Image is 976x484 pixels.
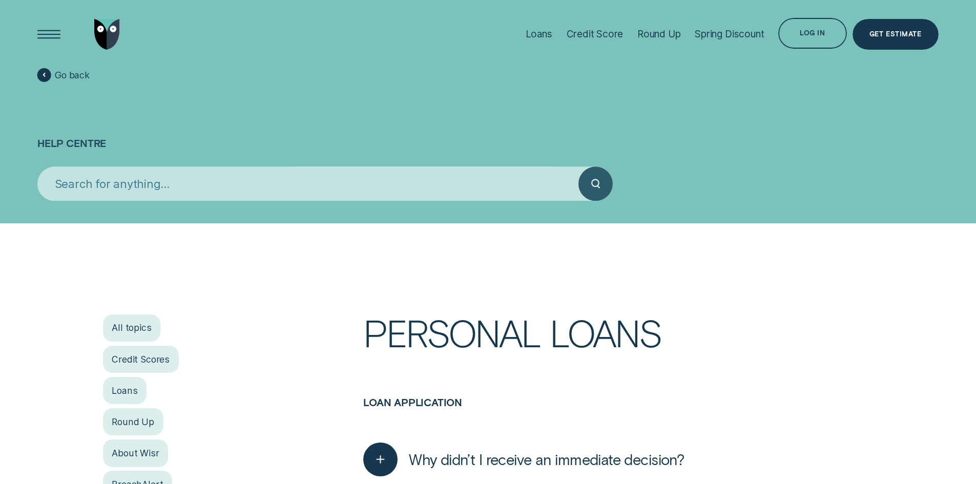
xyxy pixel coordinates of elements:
[37,166,578,201] input: Search for anything...
[363,396,873,434] h3: Loan application
[34,19,65,50] button: Open Menu
[103,408,163,435] a: Round Up
[55,70,90,81] span: Go back
[103,377,147,404] a: Loans
[409,450,684,469] span: Why didn’t I receive an immediate decision?
[94,19,120,50] img: Wisr
[695,28,764,40] div: Spring Discount
[103,314,161,342] a: All topics
[363,314,873,396] h1: Personal Loans
[363,443,684,477] button: Why didn’t I receive an immediate decision?
[567,28,624,40] div: Credit Score
[637,28,681,40] div: Round Up
[37,68,90,82] a: Go back
[578,166,613,201] button: Submit your search query.
[778,18,846,49] button: Log in
[853,19,939,50] a: Get Estimate
[526,28,552,40] div: Loans
[37,86,938,163] h1: Help Centre
[103,346,179,373] a: Credit Scores
[103,439,169,467] a: About Wisr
